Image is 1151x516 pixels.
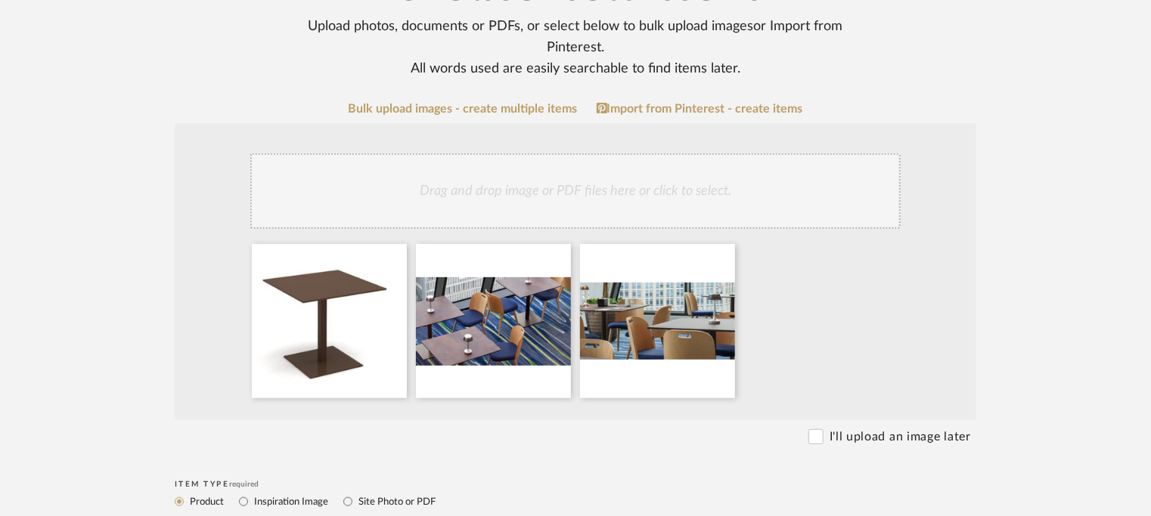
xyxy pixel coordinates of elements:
[175,480,976,489] div: Item Type
[253,493,328,510] label: Inspiration Image
[175,492,976,511] mat-radio-group: Select item type
[597,102,803,116] a: Import from Pinterest - create items
[357,493,436,510] label: Site Photo or PDF
[230,480,259,488] span: required
[830,428,971,446] label: I'll upload an image later
[349,103,578,116] a: Bulk upload images - create multiple items
[188,493,224,510] label: Product
[280,16,871,79] div: Upload photos, documents or PDFs, or select below to bulk upload images or Import from Pinterest ...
